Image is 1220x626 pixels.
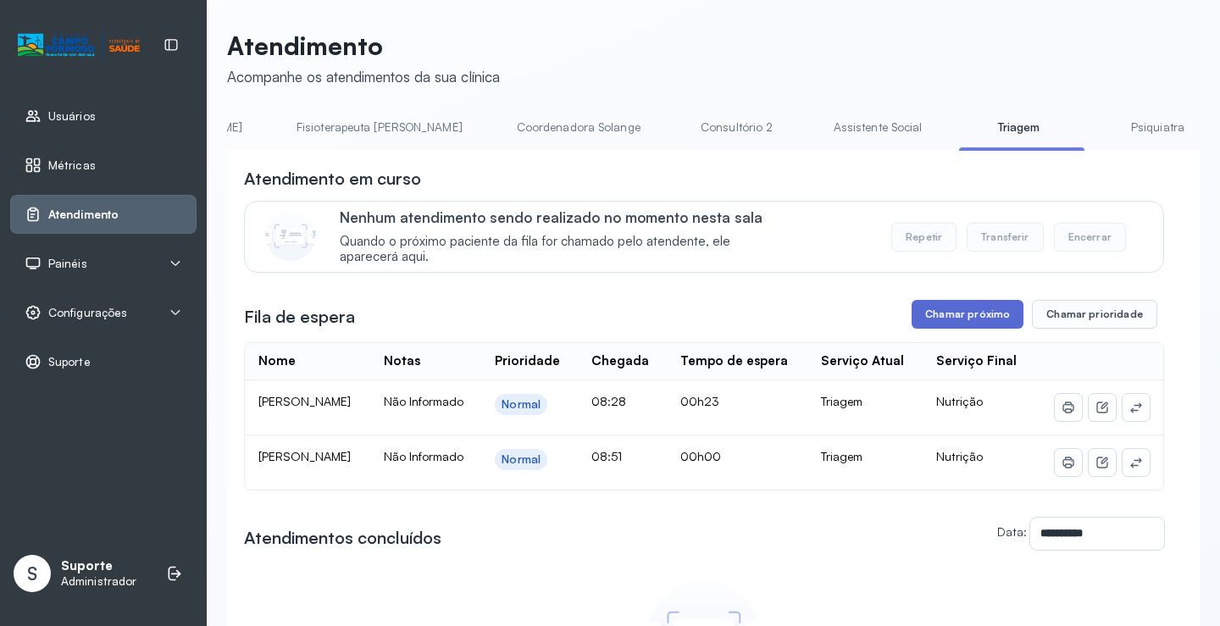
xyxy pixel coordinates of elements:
[821,353,904,369] div: Serviço Atual
[591,449,622,463] span: 08:51
[384,449,463,463] span: Não Informado
[680,449,721,463] span: 00h00
[18,31,140,59] img: Logotipo do estabelecimento
[495,353,560,369] div: Prioridade
[680,394,719,408] span: 00h23
[821,394,909,409] div: Triagem
[25,206,182,223] a: Atendimento
[48,158,96,173] span: Métricas
[997,524,1027,539] label: Data:
[817,114,940,141] a: Assistente Social
[1032,300,1157,329] button: Chamar prioridade
[1054,223,1126,252] button: Encerrar
[936,394,983,408] span: Nutrição
[967,223,1044,252] button: Transferir
[265,210,316,261] img: Imagem de CalloutCard
[48,208,119,222] span: Atendimento
[936,449,983,463] span: Nutrição
[48,109,96,124] span: Usuários
[384,394,463,408] span: Não Informado
[340,234,788,266] span: Quando o próximo paciente da fila for chamado pelo atendente, ele aparecerá aqui.
[502,397,541,412] div: Normal
[25,108,182,125] a: Usuários
[680,353,788,369] div: Tempo de espera
[591,353,649,369] div: Chegada
[502,452,541,467] div: Normal
[244,167,421,191] h3: Atendimento em curso
[912,300,1023,329] button: Chamar próximo
[959,114,1078,141] a: Triagem
[1098,114,1217,141] a: Psiquiatra
[48,355,91,369] span: Suporte
[48,257,87,271] span: Painéis
[61,558,136,574] p: Suporte
[500,114,657,141] a: Coordenadora Solange
[61,574,136,589] p: Administrador
[591,394,626,408] span: 08:28
[384,353,420,369] div: Notas
[25,157,182,174] a: Métricas
[258,394,351,408] span: [PERSON_NAME]
[48,306,127,320] span: Configurações
[258,449,351,463] span: [PERSON_NAME]
[821,449,909,464] div: Triagem
[227,68,500,86] div: Acompanhe os atendimentos da sua clínica
[244,526,441,550] h3: Atendimentos concluídos
[244,305,355,329] h3: Fila de espera
[340,208,788,226] p: Nenhum atendimento sendo realizado no momento nesta sala
[280,114,480,141] a: Fisioterapeuta [PERSON_NAME]
[258,353,296,369] div: Nome
[678,114,796,141] a: Consultório 2
[227,30,500,61] p: Atendimento
[891,223,957,252] button: Repetir
[936,353,1017,369] div: Serviço Final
